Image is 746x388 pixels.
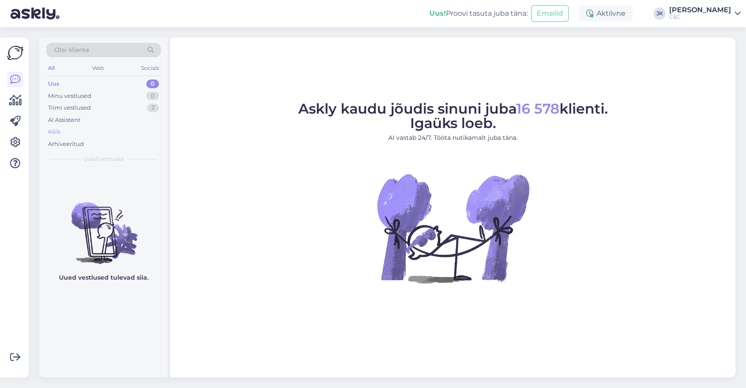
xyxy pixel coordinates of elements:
div: Aktiivne [579,6,632,21]
div: C&C [669,14,731,21]
p: AI vastab 24/7. Tööta nutikamalt juba täna. [298,133,608,142]
img: Askly Logo [7,45,24,61]
div: Arhiveeritud [48,140,84,149]
div: 0 [146,80,159,88]
span: Askly kaudu jõudis sinuni juba klienti. Igaüks loeb. [298,100,608,132]
div: Socials [139,62,161,74]
div: Proovi tasuta juba täna: [429,8,528,19]
div: [PERSON_NAME] [669,7,731,14]
a: [PERSON_NAME]C&C [669,7,741,21]
span: Otsi kliente [54,45,89,55]
div: JK [653,7,666,20]
div: Kõik [48,128,61,136]
span: Uued vestlused [83,155,124,163]
div: AI Assistent [48,116,80,125]
span: 16 578 [516,100,559,117]
div: Tiimi vestlused [48,104,91,112]
div: 0 [146,92,159,100]
p: Uued vestlused tulevad siia. [59,273,149,282]
img: No Chat active [374,149,532,307]
div: Web [90,62,106,74]
div: 2 [147,104,159,112]
b: Uus! [429,9,446,17]
button: Emailid [531,5,569,22]
div: Uus [48,80,59,88]
div: All [46,62,56,74]
img: No chats [39,187,168,265]
div: Minu vestlused [48,92,91,100]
